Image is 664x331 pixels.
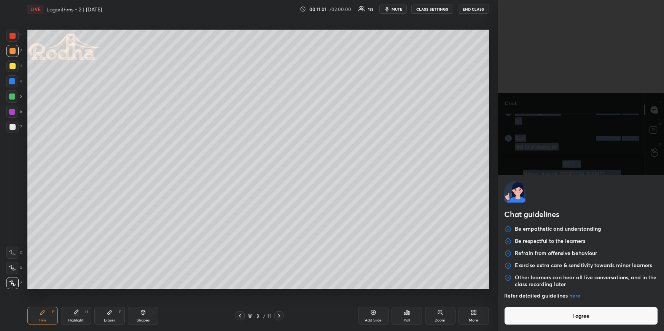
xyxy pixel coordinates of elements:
[504,292,658,299] p: Refer detailed guidelines
[6,30,22,42] div: 1
[515,274,658,288] p: Other learners can hear all live conversations, and in the class recording later
[263,314,265,318] div: /
[379,5,407,14] button: mute
[504,209,658,222] h2: Chat guidelines
[39,318,46,322] div: Pen
[569,292,580,299] a: here
[6,247,22,259] div: C
[6,90,22,103] div: 5
[153,310,155,314] div: L
[6,60,22,72] div: 3
[104,318,115,322] div: Eraser
[52,310,54,314] div: P
[6,75,22,87] div: 4
[458,5,489,14] button: END CLASS
[68,318,84,322] div: Highlight
[6,121,22,133] div: 7
[515,250,597,257] p: Refrain from offensive behaviour
[85,310,88,314] div: H
[6,262,22,274] div: X
[515,238,585,245] p: Be respectful to the learners
[404,318,410,322] div: Poll
[365,318,382,322] div: Add Slide
[515,225,601,233] p: Be empathetic and understanding
[6,45,22,57] div: 2
[469,318,478,322] div: More
[119,310,121,314] div: E
[411,5,453,14] button: CLASS SETTINGS
[368,7,373,11] div: 133
[27,5,43,14] div: LIVE
[46,6,102,13] h4: Logarithms - 2 | [DATE]
[267,312,271,319] div: 11
[435,318,445,322] div: Zoom
[6,106,22,118] div: 6
[6,277,22,289] div: Z
[515,262,652,269] p: Exercise extra care & sensitivity towards minor learners
[392,6,402,12] span: mute
[254,314,261,318] div: 3
[137,318,150,322] div: Shapes
[504,307,658,325] button: I agree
